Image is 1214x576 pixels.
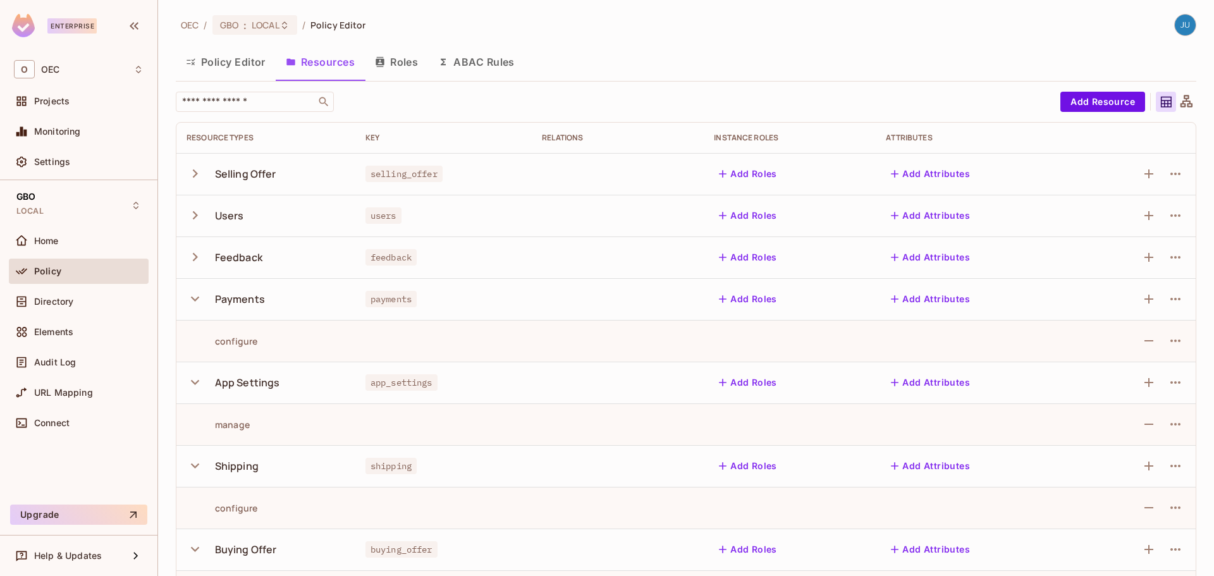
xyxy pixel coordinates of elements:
div: Shipping [215,459,259,473]
button: Add Roles [714,247,782,267]
div: configure [187,335,257,347]
span: users [365,207,402,224]
li: / [204,19,207,31]
div: Enterprise [47,18,97,34]
button: Add Resource [1060,92,1145,112]
span: payments [365,291,417,307]
span: Directory [34,297,73,307]
button: Roles [365,46,428,78]
button: Add Attributes [886,372,975,393]
span: Workspace: OEC [41,64,59,75]
button: Add Roles [714,289,782,309]
div: manage [187,419,250,431]
span: O [14,60,35,78]
button: Add Roles [714,164,782,184]
span: Policy Editor [310,19,366,31]
img: SReyMgAAAABJRU5ErkJggg== [12,14,35,37]
button: ABAC Rules [428,46,525,78]
span: Audit Log [34,357,76,367]
div: Attributes [886,133,1064,143]
div: Relations [542,133,694,143]
span: LOCAL [252,19,279,31]
span: feedback [365,249,417,266]
span: GBO [220,19,238,31]
div: Instance roles [714,133,866,143]
button: Add Attributes [886,289,975,309]
span: : [243,20,247,30]
div: Key [365,133,522,143]
span: Projects [34,96,70,106]
button: Add Attributes [886,539,975,560]
div: Payments [215,292,265,306]
span: Elements [34,327,73,337]
span: the active workspace [181,19,199,31]
button: Policy Editor [176,46,276,78]
span: Home [34,236,59,246]
span: URL Mapping [34,388,93,398]
span: Settings [34,157,70,167]
span: app_settings [365,374,438,391]
span: Help & Updates [34,551,102,561]
span: Policy [34,266,61,276]
button: Add Attributes [886,205,975,226]
span: GBO [16,192,35,202]
button: Add Attributes [886,164,975,184]
div: configure [187,502,257,514]
span: buying_offer [365,541,438,558]
button: Add Roles [714,456,782,476]
div: Feedback [215,250,262,264]
div: Selling Offer [215,167,276,181]
button: Add Attributes [886,456,975,476]
span: Monitoring [34,126,81,137]
button: Resources [276,46,365,78]
span: selling_offer [365,166,443,182]
div: Resource Types [187,133,345,143]
button: Add Roles [714,539,782,560]
div: Users [215,209,244,223]
img: justin.king@oeconnection.com [1175,15,1196,35]
span: LOCAL [16,206,44,216]
button: Add Roles [714,205,782,226]
div: Buying Offer [215,542,277,556]
button: Add Attributes [886,247,975,267]
button: Upgrade [10,505,147,525]
button: Add Roles [714,372,782,393]
div: App Settings [215,376,280,389]
span: shipping [365,458,417,474]
span: Connect [34,418,70,428]
li: / [302,19,305,31]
